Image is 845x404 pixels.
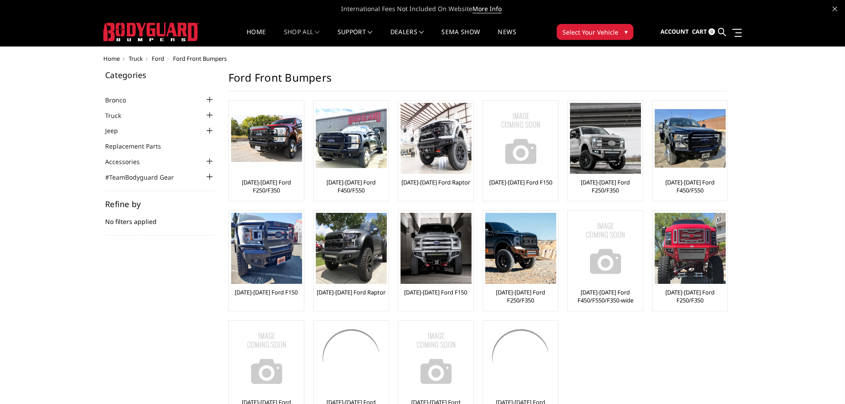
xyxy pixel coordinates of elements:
[404,288,467,296] a: [DATE]-[DATE] Ford F150
[338,29,373,46] a: Support
[231,323,302,394] img: No Image
[231,178,302,194] a: [DATE]-[DATE] Ford F250/F350
[489,178,552,186] a: [DATE]-[DATE] Ford F150
[625,27,628,36] span: ▾
[441,29,480,46] a: SEMA Show
[655,178,725,194] a: [DATE]-[DATE] Ford F450/F550
[570,288,641,304] a: [DATE]-[DATE] Ford F450/F550/F350-wide
[655,288,725,304] a: [DATE]-[DATE] Ford F250/F350
[485,103,556,174] img: No Image
[228,71,727,91] h1: Ford Front Bumpers
[231,323,302,394] a: No Image
[692,27,707,35] span: Cart
[316,178,386,194] a: [DATE]-[DATE] Ford F450/F550
[660,27,689,35] span: Account
[235,288,298,296] a: [DATE]-[DATE] Ford F150
[105,95,137,105] a: Bronco
[105,111,132,120] a: Truck
[105,173,185,182] a: #TeamBodyguard Gear
[152,55,164,63] a: Ford
[105,200,215,235] div: No filters applied
[498,29,516,46] a: News
[570,178,641,194] a: [DATE]-[DATE] Ford F250/F350
[390,29,424,46] a: Dealers
[562,27,618,37] span: Select Your Vehicle
[173,55,227,63] span: Ford Front Bumpers
[570,213,641,284] img: No Image
[103,55,120,63] a: Home
[105,126,129,135] a: Jeep
[401,178,470,186] a: [DATE]-[DATE] Ford Raptor
[317,288,385,296] a: [DATE]-[DATE] Ford Raptor
[570,213,641,284] a: No Image
[401,323,472,394] img: No Image
[485,288,556,304] a: [DATE]-[DATE] Ford F250/F350
[557,24,633,40] button: Select Your Vehicle
[103,23,199,41] img: BODYGUARD BUMPERS
[692,20,715,44] a: Cart 0
[247,29,266,46] a: Home
[105,71,215,79] h5: Categories
[105,157,151,166] a: Accessories
[708,28,715,35] span: 0
[660,20,689,44] a: Account
[129,55,143,63] a: Truck
[472,4,502,13] a: More Info
[105,200,215,208] h5: Refine by
[284,29,320,46] a: shop all
[105,141,172,151] a: Replacement Parts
